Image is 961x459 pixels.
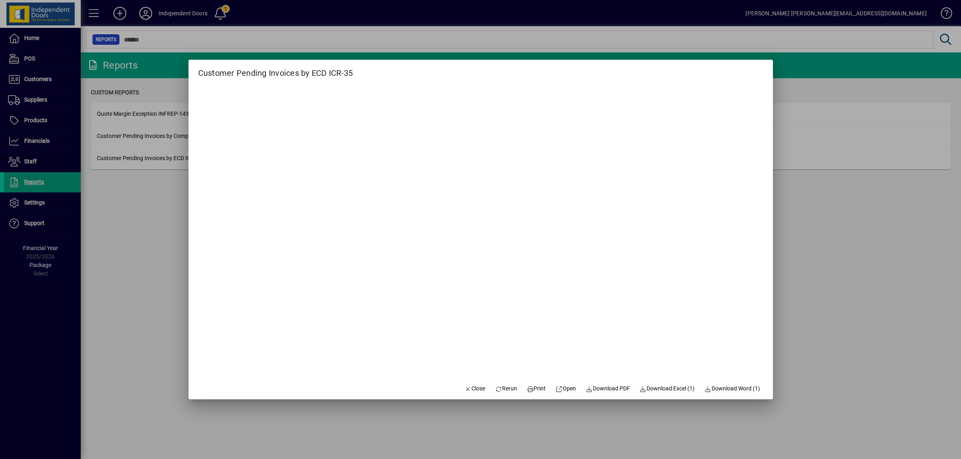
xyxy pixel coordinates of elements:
[527,384,546,393] span: Print
[640,384,695,393] span: Download Excel (1)
[636,382,698,396] button: Download Excel (1)
[556,384,576,393] span: Open
[188,60,363,79] h2: Customer Pending Invoices by ECD ICR-35
[495,384,517,393] span: Rerun
[465,384,486,393] span: Close
[704,384,760,393] span: Download Word (1)
[701,382,763,396] button: Download Word (1)
[553,382,580,396] a: Open
[586,384,630,393] span: Download PDF
[523,382,549,396] button: Print
[582,382,633,396] a: Download PDF
[461,382,489,396] button: Close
